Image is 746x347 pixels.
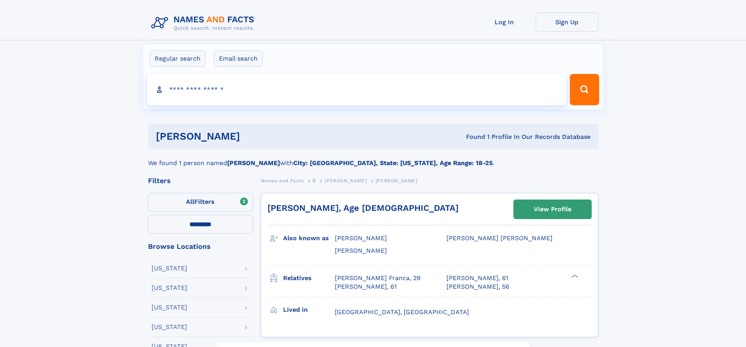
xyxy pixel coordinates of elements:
a: B [312,176,316,185]
span: [PERSON_NAME] [335,247,387,254]
a: [PERSON_NAME] Franca, 29 [335,274,421,282]
h3: Relatives [283,271,335,285]
a: [PERSON_NAME], 56 [446,282,509,291]
a: [PERSON_NAME], 61 [446,274,508,282]
label: Regular search [150,50,206,67]
span: [PERSON_NAME] [325,178,367,183]
div: Found 1 Profile In Our Records Database [353,133,591,141]
a: [PERSON_NAME], 61 [335,282,397,291]
div: We found 1 person named with . [148,149,598,168]
div: Filters [148,177,253,184]
span: All [186,198,194,205]
h1: [PERSON_NAME] [156,131,353,141]
label: Filters [148,193,253,212]
span: [GEOGRAPHIC_DATA], [GEOGRAPHIC_DATA] [335,308,469,316]
label: Email search [214,50,263,67]
a: Sign Up [536,13,598,32]
a: Names and Facts [261,176,304,185]
img: Logo Names and Facts [148,13,261,34]
div: [US_STATE] [152,304,187,311]
span: [PERSON_NAME] [335,234,387,242]
button: Search Button [570,74,599,105]
a: [PERSON_NAME], Age [DEMOGRAPHIC_DATA] [267,203,459,213]
div: ❯ [569,273,579,279]
input: search input [147,74,567,105]
h3: Lived in [283,303,335,316]
div: View Profile [534,200,571,218]
div: Browse Locations [148,243,253,250]
span: [PERSON_NAME] [376,178,417,183]
b: [PERSON_NAME] [227,159,280,167]
div: [US_STATE] [152,265,187,271]
a: [PERSON_NAME] [325,176,367,185]
a: Log In [473,13,536,32]
span: B [312,178,316,183]
div: [US_STATE] [152,285,187,291]
b: City: [GEOGRAPHIC_DATA], State: [US_STATE], Age Range: 18-25 [293,159,493,167]
h3: Also known as [283,232,335,245]
a: View Profile [514,200,591,219]
span: [PERSON_NAME] [PERSON_NAME] [446,234,553,242]
div: [US_STATE] [152,324,187,330]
